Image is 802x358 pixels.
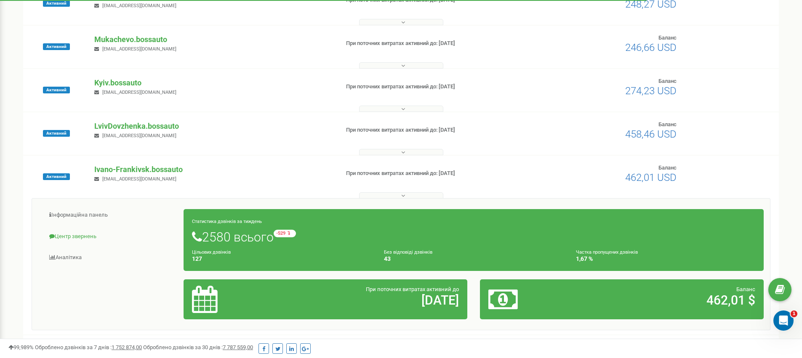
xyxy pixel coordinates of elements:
h2: 462,01 $ [581,293,755,307]
p: При поточних витратах активний до: [DATE] [346,83,521,91]
small: Цільових дзвінків [192,249,231,255]
small: -529 [274,230,296,237]
span: [EMAIL_ADDRESS][DOMAIN_NAME] [102,3,176,8]
span: Активний [43,43,70,50]
span: Активний [43,87,70,93]
span: Баланс [658,164,677,171]
p: Kyiv.bossauto [94,77,332,88]
small: Частка пропущених дзвінків [576,249,638,255]
h4: 43 [384,256,563,262]
span: Баланс [658,78,677,84]
h4: 1,67 % [576,256,755,262]
small: Без відповіді дзвінків [384,249,432,255]
span: Оброблено дзвінків за 30 днів : [143,344,253,350]
a: Центр звернень [38,226,184,247]
span: Баланс [658,34,677,41]
p: При поточних витратах активний до: [DATE] [346,170,521,178]
u: 1 752 874,00 [112,344,142,350]
span: Оброблено дзвінків за 7 днів : [35,344,142,350]
span: При поточних витратах активний до [366,286,459,292]
p: Ivano-Frankivsk.bossauto [94,164,332,175]
span: Активний [43,130,70,137]
span: 1 [791,310,797,317]
span: 246,66 USD [625,42,677,53]
iframe: Intercom live chat [773,310,794,331]
small: Статистика дзвінків за тиждень [192,219,262,224]
span: Активний [43,173,70,180]
span: Баланс [736,286,755,292]
span: 99,989% [8,344,34,350]
p: При поточних витратах активний до: [DATE] [346,126,521,134]
p: LvivDovzhenka.bossauto [94,121,332,132]
span: 274,23 USD [625,85,677,97]
span: [EMAIL_ADDRESS][DOMAIN_NAME] [102,133,176,138]
a: Інформаційна панель [38,205,184,225]
h2: [DATE] [285,293,459,307]
p: Mukachevo.bossauto [94,34,332,45]
span: 458,46 USD [625,128,677,140]
a: Аналiтика [38,247,184,268]
span: [EMAIL_ADDRESS][DOMAIN_NAME] [102,46,176,52]
span: [EMAIL_ADDRESS][DOMAIN_NAME] [102,176,176,182]
span: Баланс [658,121,677,127]
p: При поточних витратах активний до: [DATE] [346,40,521,48]
h1: 2580 всього [192,230,755,244]
span: [EMAIL_ADDRESS][DOMAIN_NAME] [102,90,176,95]
h4: 127 [192,256,371,262]
span: 462,01 USD [625,172,677,183]
u: 7 787 559,00 [223,344,253,350]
